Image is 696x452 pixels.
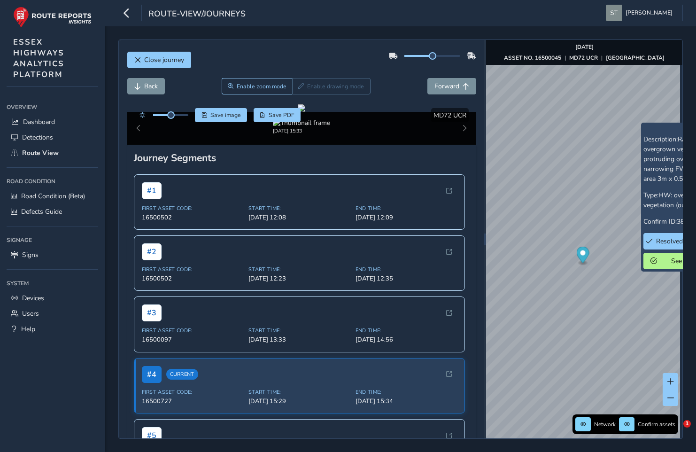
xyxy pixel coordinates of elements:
[7,321,98,337] a: Help
[7,290,98,306] a: Devices
[142,213,243,222] span: 16500502
[273,118,330,127] img: Thumbnail frame
[434,82,459,91] span: Forward
[7,188,98,204] a: Road Condition (Beta)
[210,111,241,119] span: Save image
[577,247,589,266] div: Map marker
[626,5,673,21] span: [PERSON_NAME]
[142,335,243,344] span: 16500097
[142,304,162,321] span: # 3
[142,243,162,260] span: # 2
[606,54,665,62] strong: [GEOGRAPHIC_DATA]
[144,82,158,91] span: Back
[7,100,98,114] div: Overview
[356,274,457,283] span: [DATE] 12:35
[195,108,247,122] button: Save
[248,335,350,344] span: [DATE] 13:33
[142,182,162,199] span: # 1
[142,266,243,273] span: First Asset Code:
[248,266,350,273] span: Start Time:
[356,335,457,344] span: [DATE] 14:56
[356,213,457,222] span: [DATE] 12:09
[356,389,457,396] span: End Time:
[142,327,243,334] span: First Asset Code:
[7,276,98,290] div: System
[248,327,350,334] span: Start Time:
[13,7,92,28] img: rr logo
[356,397,457,405] span: [DATE] 15:34
[142,427,162,444] span: # 5
[575,43,594,51] strong: [DATE]
[427,78,476,94] button: Forward
[142,397,243,405] span: 16500727
[7,233,98,247] div: Signage
[21,192,85,201] span: Road Condition (Beta)
[127,52,191,68] button: Close journey
[248,274,350,283] span: [DATE] 12:23
[142,205,243,212] span: First Asset Code:
[7,204,98,219] a: Defects Guide
[23,117,55,126] span: Dashboard
[21,207,62,216] span: Defects Guide
[142,274,243,283] span: 16500502
[356,266,457,273] span: End Time:
[22,250,39,259] span: Signs
[7,145,98,161] a: Route View
[7,247,98,263] a: Signs
[222,78,293,94] button: Zoom
[144,55,184,64] span: Close journey
[142,389,243,396] span: First Asset Code:
[606,5,622,21] img: diamond-layout
[248,389,350,396] span: Start Time:
[134,151,470,164] div: Journey Segments
[127,78,165,94] button: Back
[248,205,350,212] span: Start Time:
[7,130,98,145] a: Detections
[504,54,665,62] div: | |
[594,421,616,428] span: Network
[7,114,98,130] a: Dashboard
[142,366,162,383] span: # 4
[638,421,675,428] span: Confirm assets
[254,108,301,122] button: PDF
[166,369,198,380] span: Current
[656,237,683,246] span: Resolved
[683,420,691,428] span: 1
[22,309,39,318] span: Users
[356,327,457,334] span: End Time:
[22,294,44,303] span: Devices
[7,174,98,188] div: Road Condition
[356,205,457,212] span: End Time:
[21,325,35,334] span: Help
[22,148,59,157] span: Route View
[7,306,98,321] a: Users
[248,397,350,405] span: [DATE] 15:29
[248,213,350,222] span: [DATE] 12:08
[273,127,330,134] div: [DATE] 15:33
[148,8,246,21] span: route-view/journeys
[237,83,286,90] span: Enable zoom mode
[504,54,561,62] strong: ASSET NO. 16500045
[269,111,294,119] span: Save PDF
[433,111,466,120] span: MD72 UCR
[22,133,53,142] span: Detections
[606,5,676,21] button: [PERSON_NAME]
[569,54,598,62] strong: MD72 UCR
[13,37,64,80] span: ESSEX HIGHWAYS ANALYTICS PLATFORM
[643,233,685,249] button: Resolved
[664,420,687,443] iframe: Intercom live chat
